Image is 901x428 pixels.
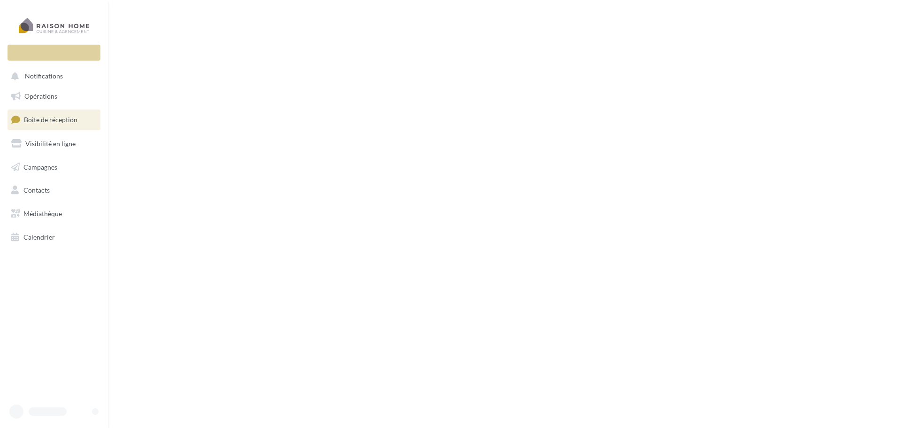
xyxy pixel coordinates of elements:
[6,227,102,247] a: Calendrier
[6,157,102,177] a: Campagnes
[6,109,102,130] a: Boîte de réception
[25,140,76,148] span: Visibilité en ligne
[25,72,63,80] span: Notifications
[6,134,102,154] a: Visibilité en ligne
[23,233,55,241] span: Calendrier
[24,116,77,124] span: Boîte de réception
[6,204,102,224] a: Médiathèque
[23,186,50,194] span: Contacts
[23,163,57,171] span: Campagnes
[8,45,100,61] div: Nouvelle campagne
[6,86,102,106] a: Opérations
[24,92,57,100] span: Opérations
[23,210,62,218] span: Médiathèque
[6,180,102,200] a: Contacts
